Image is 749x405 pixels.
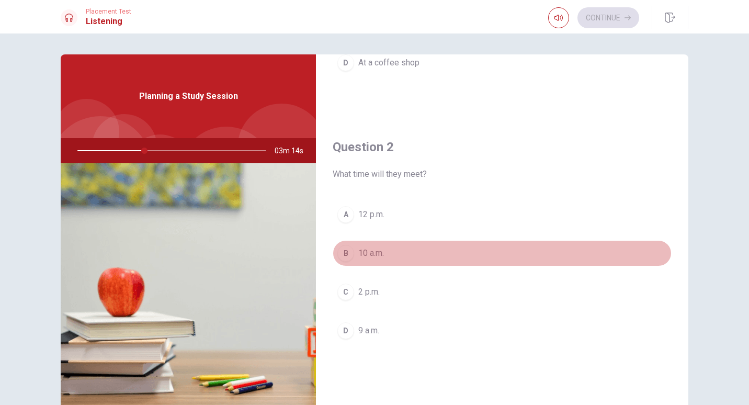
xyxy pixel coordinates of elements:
span: 10 a.m. [358,247,384,260]
span: 9 a.m. [358,324,379,337]
div: C [337,284,354,300]
h4: Question 2 [333,139,672,155]
span: 2 p.m. [358,286,380,298]
button: B10 a.m. [333,240,672,266]
div: D [337,322,354,339]
span: Placement Test [86,8,131,15]
span: What time will they meet? [333,168,672,181]
div: D [337,54,354,71]
span: At a coffee shop [358,57,419,69]
div: B [337,245,354,262]
span: 03m 14s [275,138,312,163]
div: A [337,206,354,223]
h1: Listening [86,15,131,28]
button: C2 p.m. [333,279,672,305]
button: DAt a coffee shop [333,50,672,76]
button: D9 a.m. [333,318,672,344]
span: Planning a Study Session [139,90,238,103]
span: 12 p.m. [358,208,384,221]
button: A12 p.m. [333,201,672,228]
